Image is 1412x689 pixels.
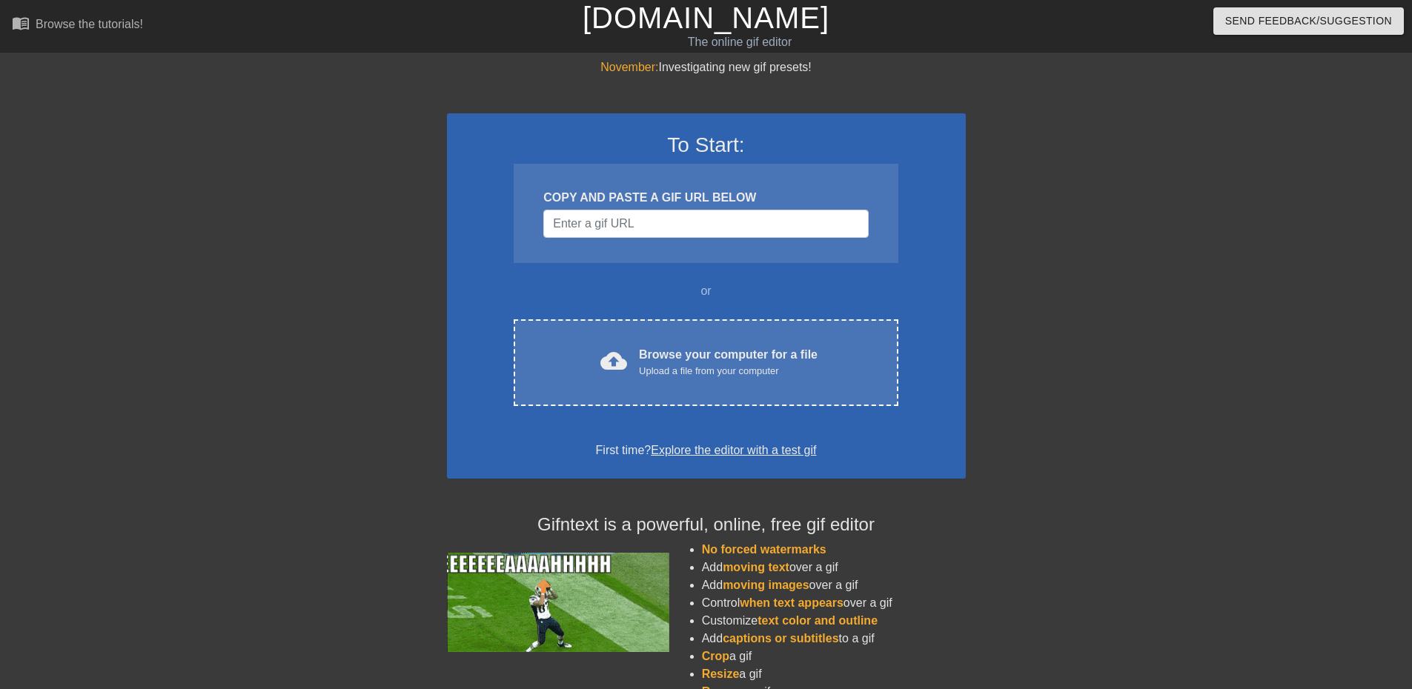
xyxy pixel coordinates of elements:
[702,630,966,648] li: Add to a gif
[447,59,966,76] div: Investigating new gif presets!
[702,543,826,556] span: No forced watermarks
[600,61,658,73] span: November:
[723,561,789,573] span: moving text
[543,210,868,238] input: Username
[723,632,838,645] span: captions or subtitles
[12,14,143,37] a: Browse the tutorials!
[478,33,1001,51] div: The online gif editor
[702,594,966,612] li: Control over a gif
[466,133,947,158] h3: To Start:
[702,612,966,630] li: Customize
[600,347,627,374] span: cloud_upload
[723,579,809,591] span: moving images
[639,364,818,379] div: Upload a file from your computer
[702,665,966,683] li: a gif
[466,442,947,459] div: First time?
[485,282,927,300] div: or
[583,1,829,34] a: [DOMAIN_NAME]
[1213,7,1404,35] button: Send Feedback/Suggestion
[702,668,740,680] span: Resize
[702,650,729,662] span: Crop
[447,553,669,652] img: football_small.gif
[1225,12,1392,30] span: Send Feedback/Suggestion
[651,444,816,456] a: Explore the editor with a test gif
[36,18,143,30] div: Browse the tutorials!
[758,614,878,627] span: text color and outline
[447,514,966,536] h4: Gifntext is a powerful, online, free gif editor
[12,14,30,32] span: menu_book
[543,189,868,207] div: COPY AND PASTE A GIF URL BELOW
[702,559,966,576] li: Add over a gif
[702,648,966,665] li: a gif
[639,346,818,379] div: Browse your computer for a file
[740,596,843,609] span: when text appears
[702,576,966,594] li: Add over a gif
